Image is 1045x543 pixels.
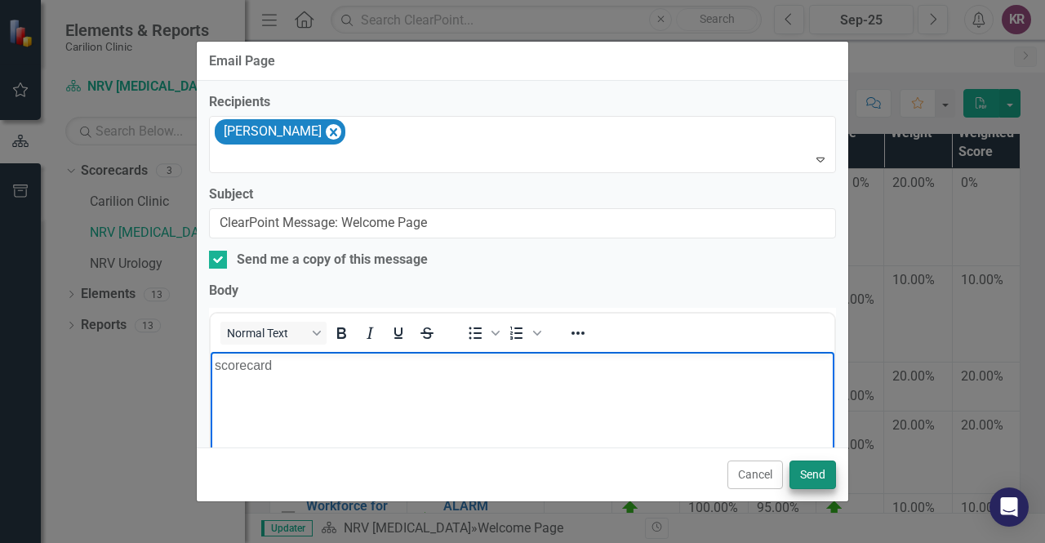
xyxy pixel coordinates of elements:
button: Send [789,461,836,489]
button: Cancel [727,461,783,489]
button: Bold [327,322,355,345]
button: Reveal or hide additional toolbar items [564,322,592,345]
label: Recipients [209,93,836,112]
div: Send me a copy of this message [237,251,428,269]
button: Block Normal Text [220,322,327,345]
button: Underline [385,322,412,345]
div: Numbered list [503,322,544,345]
span: Normal Text [227,327,307,340]
div: Email Page [209,54,275,69]
div: Open Intercom Messenger [989,487,1029,527]
button: Strikethrough [413,322,441,345]
div: [PERSON_NAME] [219,120,324,144]
div: Bullet list [461,322,502,345]
label: Body [209,282,836,300]
label: Subject [209,185,836,204]
div: Remove Kathleen Recame [326,124,341,140]
button: Italic [356,322,384,345]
